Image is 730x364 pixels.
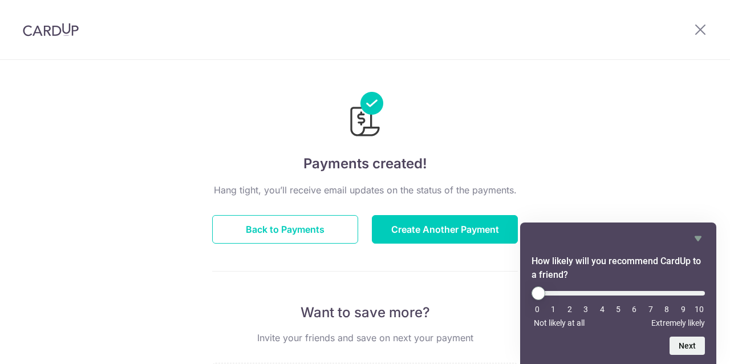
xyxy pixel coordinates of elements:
p: Hang tight, you’ll receive email updates on the status of the payments. [212,183,518,197]
img: CardUp [23,23,79,37]
li: 9 [678,305,689,314]
span: Extremely likely [651,318,705,327]
li: 8 [661,305,672,314]
button: Hide survey [691,232,705,245]
li: 2 [564,305,575,314]
li: 7 [645,305,656,314]
li: 10 [693,305,705,314]
span: Not likely at all [534,318,585,327]
p: Want to save more? [212,304,518,322]
li: 6 [628,305,640,314]
div: How likely will you recommend CardUp to a friend? Select an option from 0 to 10, with 0 being Not... [532,286,705,327]
li: 1 [547,305,559,314]
li: 5 [613,305,624,314]
button: Next question [670,337,705,355]
div: How likely will you recommend CardUp to a friend? Select an option from 0 to 10, with 0 being Not... [532,232,705,355]
li: 4 [597,305,608,314]
button: Create Another Payment [372,215,518,244]
h4: Payments created! [212,153,518,174]
p: Invite your friends and save on next your payment [212,331,518,345]
button: Back to Payments [212,215,358,244]
h2: How likely will you recommend CardUp to a friend? Select an option from 0 to 10, with 0 being Not... [532,254,705,282]
li: 0 [532,305,543,314]
li: 3 [580,305,591,314]
img: Payments [347,92,383,140]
